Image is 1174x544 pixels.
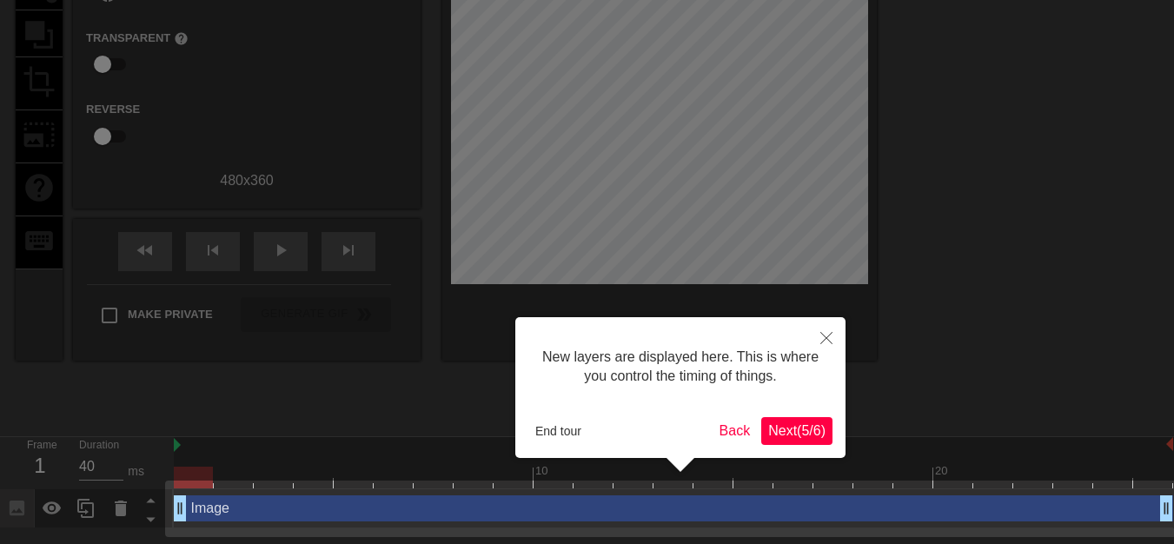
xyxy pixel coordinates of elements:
[807,317,846,357] button: Close
[528,418,588,444] button: End tour
[761,417,832,445] button: Next
[768,423,826,438] span: Next ( 5 / 6 )
[528,330,832,404] div: New layers are displayed here. This is where you control the timing of things.
[713,417,758,445] button: Back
